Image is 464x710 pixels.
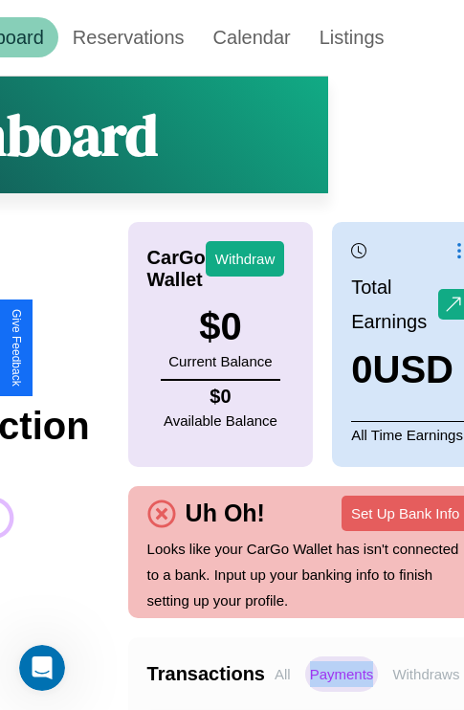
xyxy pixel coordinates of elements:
h4: CarGo Wallet [147,247,206,291]
h3: $ 0 [168,305,272,348]
a: Calendar [199,17,305,57]
p: Total Earnings [351,270,438,339]
h4: Uh Oh! [176,499,275,527]
p: Withdraws [387,656,464,692]
p: Available Balance [164,408,277,433]
h4: Transactions [147,663,265,685]
button: Withdraw [206,241,285,277]
h4: $ 0 [164,386,277,408]
p: Payments [305,656,379,692]
p: Current Balance [168,348,272,374]
a: Reservations [58,17,199,57]
div: Give Feedback [10,309,23,387]
a: Listings [305,17,399,57]
p: All [270,656,296,692]
iframe: Intercom live chat [19,645,65,691]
